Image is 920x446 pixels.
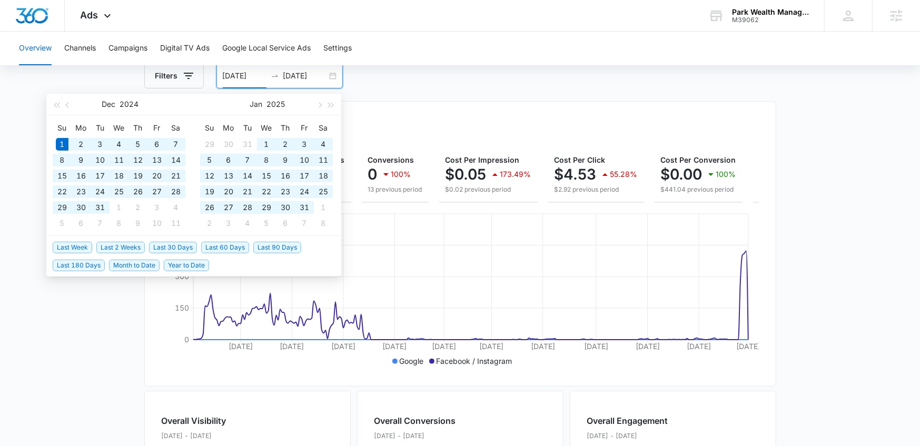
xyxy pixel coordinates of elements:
td: 2024-12-11 [110,152,128,168]
p: 13 previous period [368,185,422,194]
button: Channels [64,32,96,65]
p: $0.05 [446,166,487,183]
td: 2024-12-24 [91,184,110,200]
div: 16 [279,170,292,182]
div: 31 [241,138,254,151]
div: 2 [279,138,292,151]
button: Filters [144,63,204,88]
div: 8 [113,217,125,230]
td: 2024-12-23 [72,184,91,200]
td: 2024-12-28 [166,184,185,200]
td: 2024-12-22 [53,184,72,200]
p: 0 [368,166,378,183]
td: 2024-12-25 [110,184,128,200]
td: 2025-01-01 [257,136,276,152]
div: 19 [132,170,144,182]
th: Mo [219,120,238,136]
div: 29 [203,138,216,151]
td: 2025-01-20 [219,184,238,200]
td: 2025-01-31 [295,200,314,215]
td: 2025-01-29 [257,200,276,215]
div: 9 [75,154,87,166]
p: Google [400,355,424,366]
p: [DATE] - [DATE] [162,431,255,441]
td: 2025-01-08 [110,215,128,231]
th: Tu [238,120,257,136]
td: 2025-01-06 [219,152,238,168]
th: Fr [147,120,166,136]
p: $441.04 previous period [661,185,736,194]
div: 23 [279,185,292,198]
div: 29 [260,201,273,214]
div: account id [732,16,809,24]
div: 29 [56,201,68,214]
div: 4 [113,138,125,151]
tspan: [DATE] [382,342,407,351]
tspan: [DATE] [530,342,555,351]
div: 2 [203,217,216,230]
div: 4 [317,138,330,151]
td: 2025-01-02 [276,136,295,152]
td: 2025-01-19 [200,184,219,200]
div: 7 [170,138,182,151]
td: 2024-12-30 [219,136,238,152]
td: 2025-02-06 [276,215,295,231]
td: 2025-01-09 [276,152,295,168]
th: Th [276,120,295,136]
td: 2024-12-19 [128,168,147,184]
button: Dec [102,94,115,115]
td: 2025-01-11 [314,152,333,168]
div: 22 [56,185,68,198]
tspan: [DATE] [229,342,253,351]
td: 2025-01-23 [276,184,295,200]
tspan: [DATE] [432,342,456,351]
div: 14 [241,170,254,182]
p: 55.28% [610,171,638,178]
td: 2024-12-30 [72,200,91,215]
button: Overview [19,32,52,65]
td: 2024-12-16 [72,168,91,184]
span: Cost Per Click [555,155,606,164]
tspan: [DATE] [479,342,503,351]
td: 2025-01-07 [91,215,110,231]
span: Cost Per Impression [446,155,520,164]
td: 2025-01-21 [238,184,257,200]
td: 2025-01-27 [219,200,238,215]
div: 25 [113,185,125,198]
div: account name [732,8,809,16]
div: 30 [75,201,87,214]
td: 2024-12-21 [166,168,185,184]
td: 2025-01-08 [257,152,276,168]
td: 2024-12-03 [91,136,110,152]
div: 26 [203,201,216,214]
div: 8 [317,217,330,230]
button: 2025 [267,94,285,115]
td: 2025-01-05 [200,152,219,168]
th: Fr [295,120,314,136]
div: 7 [94,217,106,230]
button: 2024 [120,94,139,115]
td: 2025-01-28 [238,200,257,215]
div: 5 [203,154,216,166]
div: 6 [151,138,163,151]
div: 15 [260,170,273,182]
td: 2025-01-03 [295,136,314,152]
td: 2025-01-14 [238,168,257,184]
input: Start date [223,70,266,82]
div: 3 [94,138,106,151]
td: 2024-12-09 [72,152,91,168]
span: Year to Date [164,260,209,271]
p: [DATE] - [DATE] [587,431,668,441]
td: 2024-12-13 [147,152,166,168]
span: Month to Date [109,260,160,271]
span: swap-right [271,72,279,80]
td: 2025-01-02 [128,200,147,215]
div: 4 [170,201,182,214]
tspan: [DATE] [635,342,659,351]
button: Settings [323,32,352,65]
td: 2024-12-15 [53,168,72,184]
th: Sa [166,120,185,136]
p: $4.53 [555,166,597,183]
div: 1 [260,138,273,151]
tspan: 0 [184,335,189,344]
